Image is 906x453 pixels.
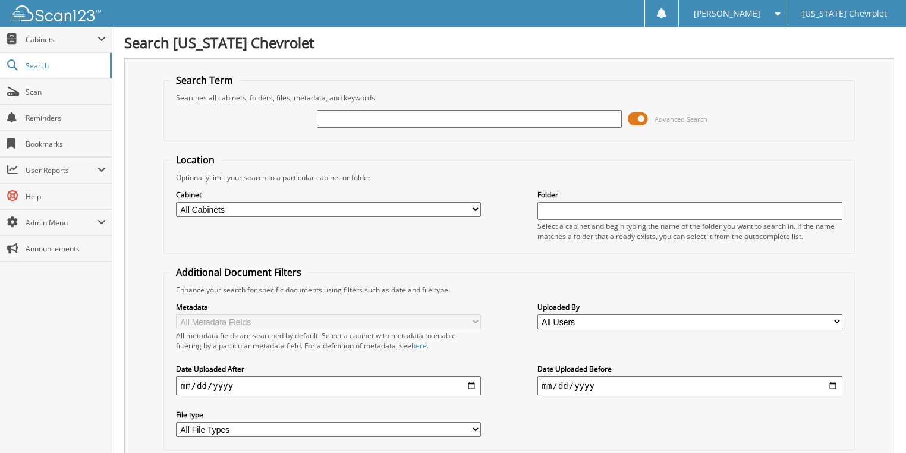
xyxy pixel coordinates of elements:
[176,410,482,420] label: File type
[26,191,106,202] span: Help
[176,376,482,395] input: start
[170,74,239,87] legend: Search Term
[537,364,843,374] label: Date Uploaded Before
[26,34,97,45] span: Cabinets
[537,302,843,312] label: Uploaded By
[537,190,843,200] label: Folder
[176,364,482,374] label: Date Uploaded After
[26,165,97,175] span: User Reports
[26,87,106,97] span: Scan
[847,396,906,453] iframe: Chat Widget
[124,33,894,52] h1: Search [US_STATE] Chevrolet
[802,10,887,17] span: [US_STATE] Chevrolet
[655,115,707,124] span: Advanced Search
[176,302,482,312] label: Metadata
[694,10,760,17] span: [PERSON_NAME]
[170,266,307,279] legend: Additional Document Filters
[26,61,104,71] span: Search
[170,153,221,166] legend: Location
[411,341,427,351] a: here
[537,376,843,395] input: end
[537,221,843,241] div: Select a cabinet and begin typing the name of the folder you want to search in. If the name match...
[26,218,97,228] span: Admin Menu
[176,331,482,351] div: All metadata fields are searched by default. Select a cabinet with metadata to enable filtering b...
[170,93,849,103] div: Searches all cabinets, folders, files, metadata, and keywords
[26,139,106,149] span: Bookmarks
[170,285,849,295] div: Enhance your search for specific documents using filters such as date and file type.
[176,190,482,200] label: Cabinet
[26,113,106,123] span: Reminders
[170,172,849,183] div: Optionally limit your search to a particular cabinet or folder
[12,5,101,21] img: scan123-logo-white.svg
[26,244,106,254] span: Announcements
